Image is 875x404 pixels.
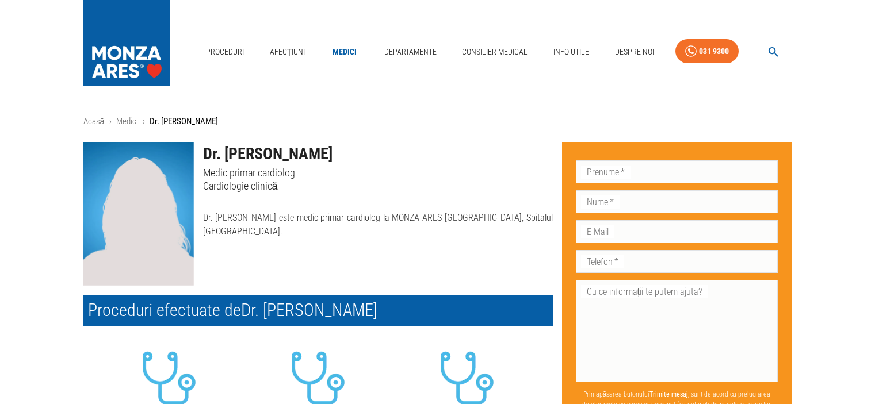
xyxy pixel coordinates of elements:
[150,115,218,128] p: Dr. [PERSON_NAME]
[457,40,532,64] a: Consilier Medical
[83,295,553,326] h2: Proceduri efectuate de Dr. [PERSON_NAME]
[203,179,553,193] p: Cardiologie clinică
[83,142,194,286] img: Dr. Elena-Laura Antohi
[203,166,553,179] p: Medic primar cardiolog
[201,40,249,64] a: Proceduri
[116,116,138,126] a: Medici
[649,390,688,398] b: Trimite mesaj
[380,40,441,64] a: Departamente
[675,39,739,64] a: 031 9300
[699,44,729,59] div: 031 9300
[83,116,105,126] a: Acasă
[610,40,659,64] a: Despre Noi
[143,115,145,128] li: ›
[203,211,553,238] p: Dr. [PERSON_NAME] este medic primar cardiolog la MONZA ARES [GEOGRAPHIC_DATA], Spitalul [GEOGRAPH...
[549,40,594,64] a: Info Utile
[203,142,553,166] h1: Dr. [PERSON_NAME]
[265,40,310,64] a: Afecțiuni
[109,115,112,128] li: ›
[326,40,363,64] a: Medici
[83,115,792,128] nav: breadcrumb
